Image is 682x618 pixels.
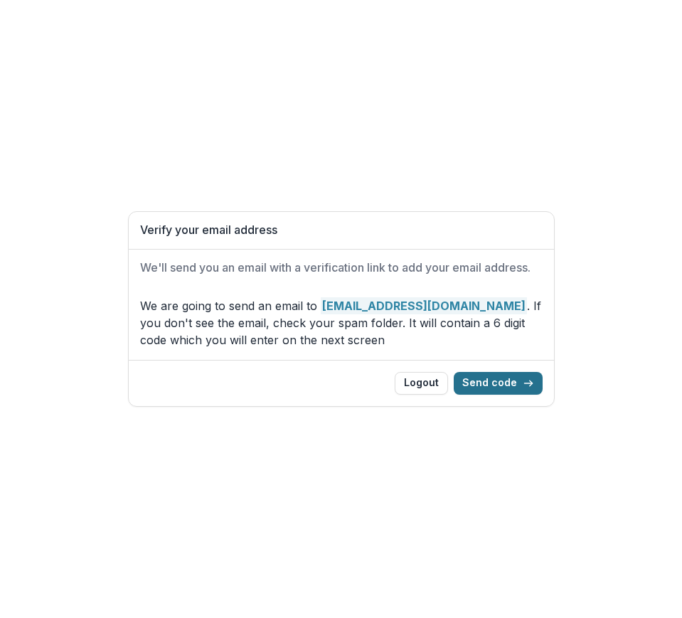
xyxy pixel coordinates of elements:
strong: [EMAIL_ADDRESS][DOMAIN_NAME] [321,297,527,314]
h1: Verify your email address [140,223,543,237]
h2: We'll send you an email with a verification link to add your email address. [140,261,543,275]
p: We are going to send an email to . If you don't see the email, check your spam folder. It will co... [140,297,543,348]
button: Send code [454,372,543,395]
button: Logout [395,372,448,395]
